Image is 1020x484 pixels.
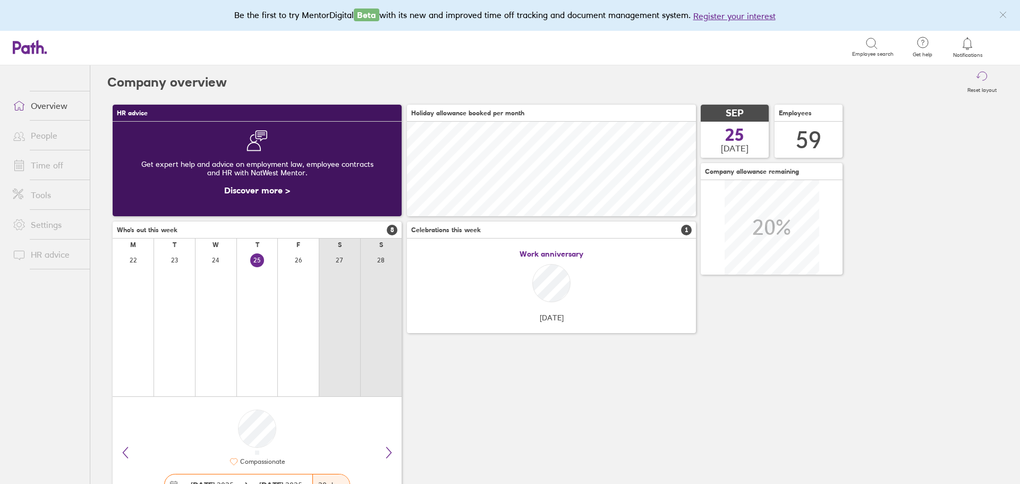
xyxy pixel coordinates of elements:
a: People [4,125,90,146]
span: Beta [354,9,379,21]
div: S [379,241,383,249]
span: 1 [681,225,692,235]
span: 8 [387,225,397,235]
a: Settings [4,214,90,235]
label: Reset layout [961,84,1003,94]
div: T [173,241,176,249]
div: S [338,241,342,249]
button: Register your interest [693,10,776,22]
div: Search [119,42,146,52]
h2: Company overview [107,65,227,99]
div: W [212,241,219,249]
div: Be the first to try MentorDigital with its new and improved time off tracking and document manage... [234,9,786,22]
span: SEP [726,108,744,119]
span: Get help [905,52,940,58]
span: Work anniversary [520,250,583,258]
a: HR advice [4,244,90,265]
span: Celebrations this week [411,226,481,234]
span: HR advice [117,109,148,117]
div: M [130,241,136,249]
span: [DATE] [721,143,749,153]
span: [DATE] [540,313,564,322]
a: Discover more > [224,185,290,196]
div: 59 [796,126,821,154]
span: Employee search [852,51,894,57]
span: Employees [779,109,812,117]
span: Company allowance remaining [705,168,799,175]
a: Time off [4,155,90,176]
div: T [256,241,259,249]
a: Tools [4,184,90,206]
span: Notifications [950,52,985,58]
button: Reset layout [961,65,1003,99]
a: Notifications [950,36,985,58]
div: F [296,241,300,249]
span: Holiday allowance booked per month [411,109,524,117]
span: Who's out this week [117,226,177,234]
span: 25 [725,126,744,143]
a: Overview [4,95,90,116]
div: Compassionate [238,458,285,465]
div: Get expert help and advice on employment law, employee contracts and HR with NatWest Mentor. [121,151,393,185]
